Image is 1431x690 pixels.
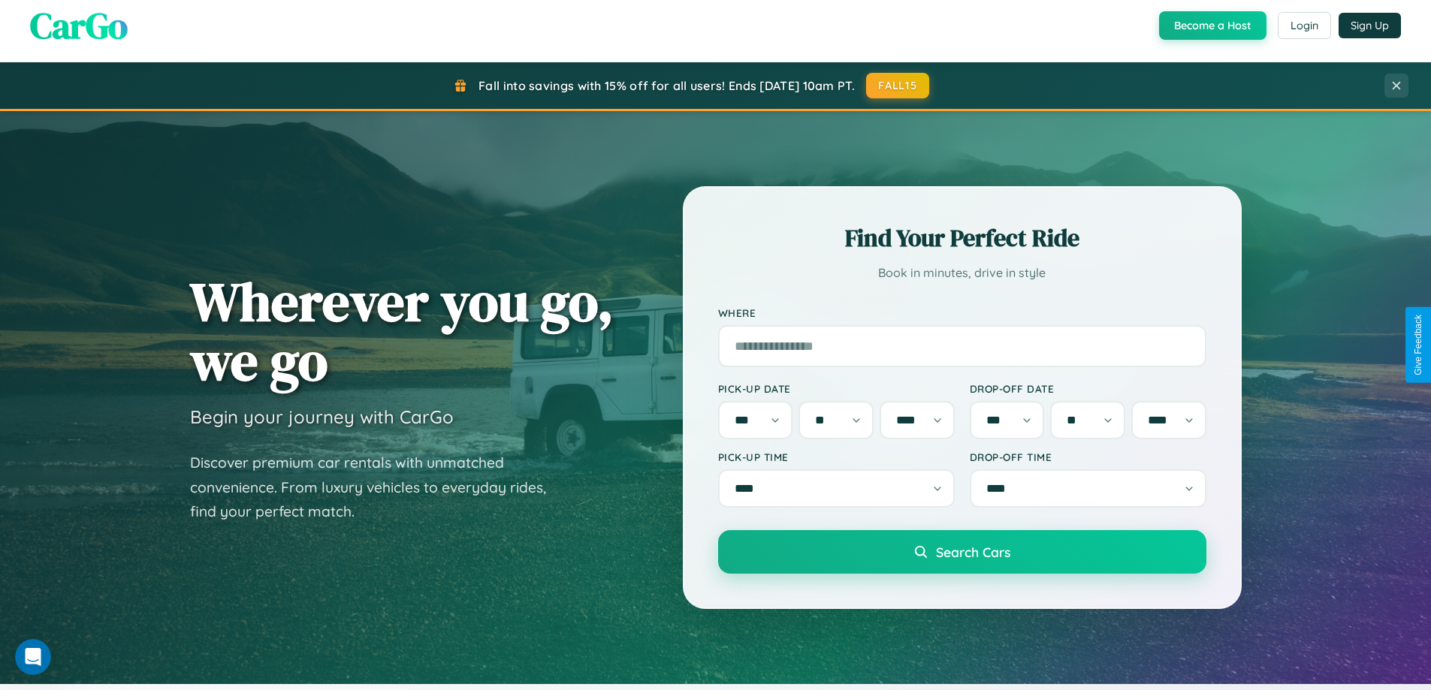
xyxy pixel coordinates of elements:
label: Pick-up Date [718,382,955,395]
button: Sign Up [1339,13,1401,38]
button: Search Cars [718,530,1206,574]
label: Pick-up Time [718,450,955,463]
div: Give Feedback [1413,315,1423,375]
label: Drop-off Time [970,450,1206,463]
h3: Begin your journey with CarGo [190,405,454,428]
button: Login [1278,12,1331,39]
span: CarGo [30,1,128,50]
span: Fall into savings with 15% off for all users! Ends [DATE] 10am PT. [479,78,855,93]
p: Book in minutes, drive in style [718,262,1206,284]
button: Become a Host [1159,11,1266,40]
label: Where [718,306,1206,319]
button: FALL15 [866,73,929,98]
p: Discover premium car rentals with unmatched convenience. From luxury vehicles to everyday rides, ... [190,450,566,524]
label: Drop-off Date [970,382,1206,395]
h2: Find Your Perfect Ride [718,221,1206,255]
iframe: Intercom live chat [15,639,51,675]
h1: Wherever you go, we go [190,272,614,390]
span: Search Cars [936,544,1010,560]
